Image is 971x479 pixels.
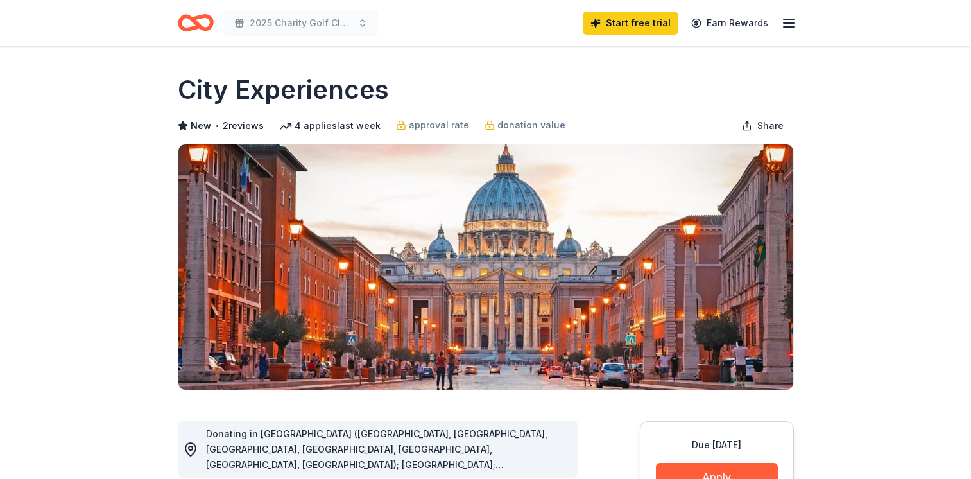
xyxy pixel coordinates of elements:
[178,72,389,108] h1: City Experiences
[178,8,214,38] a: Home
[279,118,381,134] div: 4 applies last week
[250,15,352,31] span: 2025 Charity Golf Classic
[178,144,793,390] img: Image for City Experiences
[656,437,778,453] div: Due [DATE]
[732,113,794,139] button: Share
[757,118,784,134] span: Share
[191,118,211,134] span: New
[583,12,678,35] a: Start free trial
[223,118,264,134] button: 2reviews
[224,10,378,36] button: 2025 Charity Golf Classic
[409,118,469,133] span: approval rate
[214,121,219,131] span: •
[485,118,565,133] a: donation value
[497,118,565,133] span: donation value
[683,12,776,35] a: Earn Rewards
[396,118,469,133] a: approval rate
